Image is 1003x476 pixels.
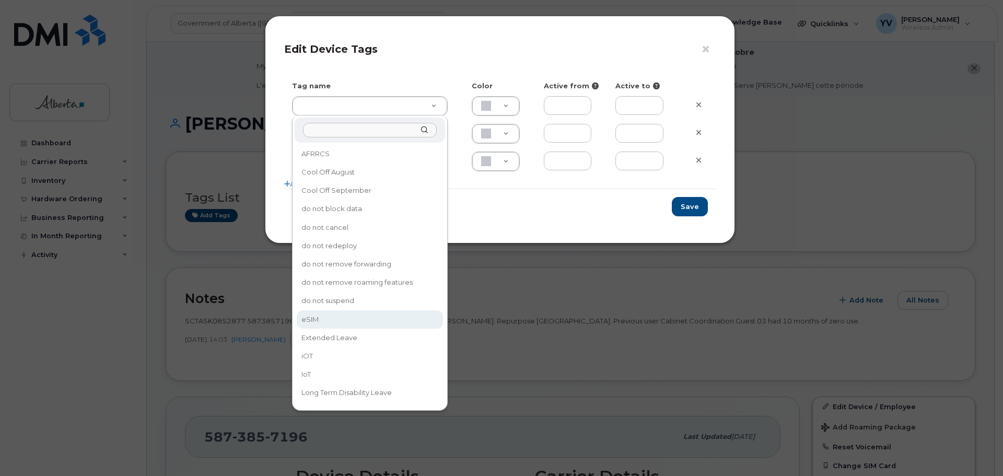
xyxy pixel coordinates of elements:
[298,146,442,162] div: AFRRCS
[298,311,442,328] div: eSIM
[298,274,442,291] div: do not remove roaming features
[298,385,442,401] div: Long Term Disability Leave
[298,164,442,180] div: Cool Off August
[298,182,442,199] div: Cool Off September
[298,403,442,420] div: [GEOGRAPHIC_DATA]
[298,238,442,254] div: do not redeploy
[298,256,442,272] div: do not remove forwarding
[298,366,442,382] div: IoT
[298,330,442,346] div: Extended Leave
[298,201,442,217] div: do not block data
[298,219,442,236] div: do not cancel
[298,293,442,309] div: do not suspend
[298,348,442,364] div: iOT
